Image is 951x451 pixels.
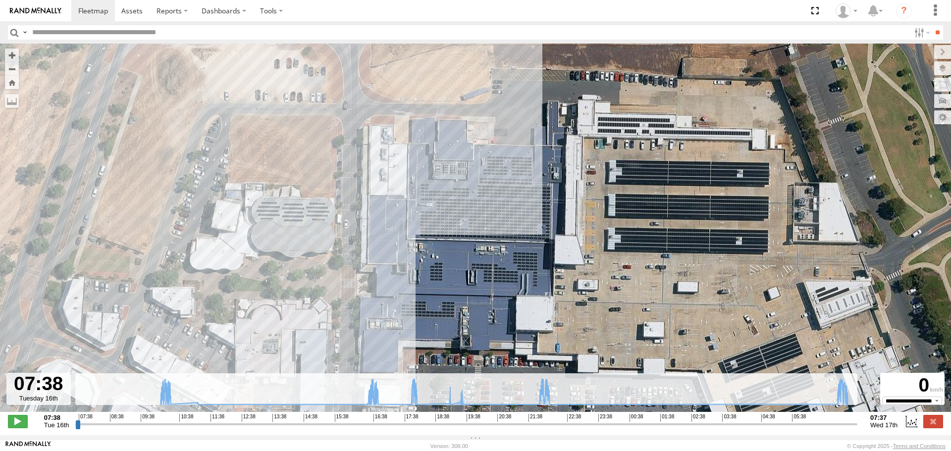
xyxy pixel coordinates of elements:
[5,62,19,76] button: Zoom out
[528,414,542,422] span: 21:38
[630,414,643,422] span: 00:38
[21,25,29,40] label: Search Query
[467,414,480,422] span: 19:38
[435,414,449,422] span: 18:38
[896,3,912,19] i: ?
[5,76,19,89] button: Zoom Home
[373,414,387,422] span: 16:38
[44,414,69,421] strong: 07:38
[847,443,946,449] div: © Copyright 2025 -
[304,414,317,422] span: 14:38
[722,414,736,422] span: 03:38
[497,414,511,422] span: 20:38
[335,414,349,422] span: 15:38
[832,3,861,18] div: Andrew Fisher
[430,443,468,449] div: Version: 308.00
[893,443,946,449] a: Terms and Conditions
[660,414,674,422] span: 01:38
[882,374,943,397] div: 0
[792,414,806,422] span: 05:38
[870,421,898,429] span: Wed 17th Sep 2025
[10,7,61,14] img: rand-logo.svg
[691,414,705,422] span: 02:38
[211,414,224,422] span: 11:38
[272,414,286,422] span: 13:38
[5,441,51,451] a: Visit our Website
[141,414,155,422] span: 09:38
[870,414,898,421] strong: 07:37
[79,414,93,422] span: 07:38
[598,414,612,422] span: 23:38
[8,415,28,428] label: Play/Stop
[567,414,581,422] span: 22:38
[761,414,775,422] span: 04:38
[910,25,932,40] label: Search Filter Options
[44,421,69,429] span: Tue 16th Sep 2025
[934,110,951,124] label: Map Settings
[5,49,19,62] button: Zoom in
[5,94,19,108] label: Measure
[110,414,124,422] span: 08:38
[179,414,193,422] span: 10:38
[242,414,256,422] span: 12:38
[405,414,419,422] span: 17:38
[923,415,943,428] label: Close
